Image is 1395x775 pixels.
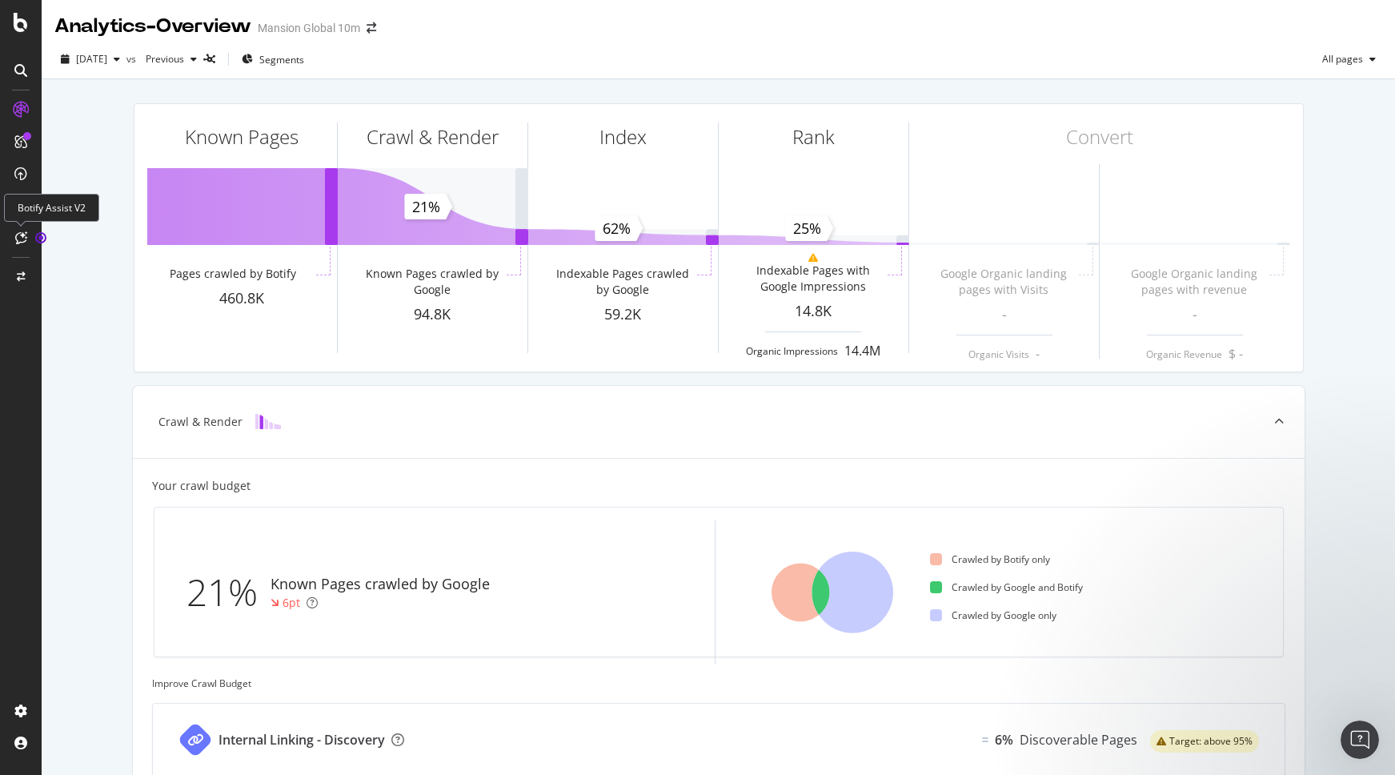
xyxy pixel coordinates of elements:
div: Known Pages crawled by Google [360,266,503,298]
div: Your crawl budget [152,478,251,494]
div: Indexable Pages with Google Impressions [741,263,884,295]
div: Crawl & Render [158,414,243,430]
div: Pages crawled by Botify [170,266,296,282]
span: 2025 Aug. 22nd [76,52,107,66]
div: 59.2K [528,304,718,325]
img: block-icon [255,414,281,429]
div: Tooltip anchor [34,231,48,245]
div: Botify Assist V2 [4,194,99,222]
div: Crawl & Render [367,123,499,151]
div: 21% [186,566,271,619]
div: Index [599,123,647,151]
div: 94.8K [338,304,527,325]
button: [DATE] [54,46,126,72]
div: Crawled by Google and Botify [930,580,1083,594]
span: Target: above 95% [1169,737,1253,746]
span: All pages [1316,52,1363,66]
span: vs [126,52,139,66]
div: warning label [1150,730,1259,753]
img: Equal [982,737,988,742]
div: 6% [995,731,1013,749]
iframe: Intercom live chat [1341,721,1379,759]
div: Known Pages [185,123,299,151]
span: Previous [139,52,184,66]
div: Discoverable Pages [1020,731,1137,749]
div: 6pt [283,595,300,611]
div: 14.4M [844,342,880,360]
div: Crawled by Botify only [930,552,1050,566]
button: All pages [1316,46,1382,72]
div: 14.8K [719,301,908,322]
div: Indexable Pages crawled by Google [551,266,694,298]
span: Segments [259,53,304,66]
div: Organic Impressions [746,344,838,358]
div: Rank [792,123,835,151]
div: 460.8K [147,288,337,309]
div: Mansion Global 10m [258,20,360,36]
div: Improve Crawl Budget [152,677,1285,690]
div: Internal Linking - Discovery [218,731,385,749]
div: Crawled by Google only [930,608,1056,622]
div: arrow-right-arrow-left [367,22,376,34]
button: Previous [139,46,203,72]
div: Analytics - Overview [54,13,251,40]
div: Known Pages crawled by Google [271,574,490,595]
button: Segments [235,46,311,72]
